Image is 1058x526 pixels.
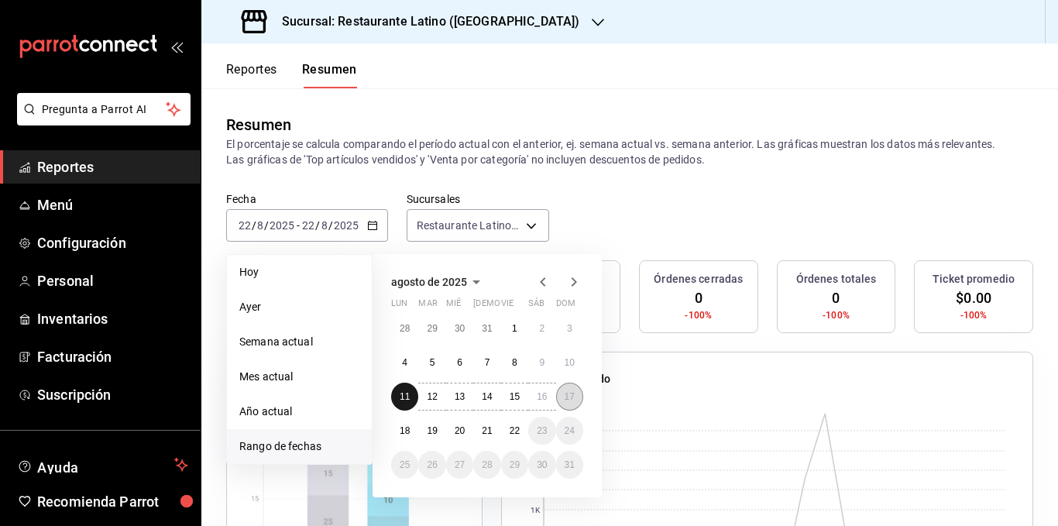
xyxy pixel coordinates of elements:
abbr: miércoles [446,298,461,315]
abbr: 21 de agosto de 2025 [482,425,492,436]
button: 13 de agosto de 2025 [446,383,473,411]
button: 27 de agosto de 2025 [446,451,473,479]
button: 22 de agosto de 2025 [501,417,528,445]
input: -- [238,219,252,232]
span: Facturación [37,346,188,367]
span: agosto de 2025 [391,276,467,288]
abbr: 28 de agosto de 2025 [482,459,492,470]
abbr: 12 de agosto de 2025 [427,391,437,402]
span: 0 [695,287,702,308]
button: 25 de agosto de 2025 [391,451,418,479]
label: Fecha [226,194,388,205]
span: Suscripción [37,384,188,405]
button: 26 de agosto de 2025 [418,451,445,479]
abbr: 29 de agosto de 2025 [510,459,520,470]
button: 21 de agosto de 2025 [473,417,500,445]
abbr: 6 de agosto de 2025 [457,357,462,368]
abbr: 14 de agosto de 2025 [482,391,492,402]
input: -- [321,219,328,232]
button: 28 de julio de 2025 [391,315,418,342]
h3: Ticket promedio [933,271,1015,287]
input: ---- [333,219,359,232]
button: 29 de agosto de 2025 [501,451,528,479]
span: / [328,219,333,232]
button: 31 de julio de 2025 [473,315,500,342]
abbr: 29 de julio de 2025 [427,323,437,334]
abbr: 25 de agosto de 2025 [400,459,410,470]
abbr: viernes [501,298,514,315]
span: -100% [685,308,712,322]
abbr: 23 de agosto de 2025 [537,425,547,436]
button: 11 de agosto de 2025 [391,383,418,411]
span: Configuración [37,232,188,253]
label: Sucursales [407,194,549,205]
abbr: 9 de agosto de 2025 [539,357,544,368]
span: Ayer [239,299,359,315]
button: Resumen [302,62,357,88]
span: -100% [823,308,850,322]
p: El porcentaje se calcula comparando el período actual con el anterior, ej. semana actual vs. sema... [226,136,1033,167]
span: Inventarios [37,308,188,329]
span: / [252,219,256,232]
span: Hoy [239,264,359,280]
abbr: 16 de agosto de 2025 [537,391,547,402]
span: Reportes [37,156,188,177]
button: open_drawer_menu [170,40,183,53]
abbr: 8 de agosto de 2025 [512,357,517,368]
span: Menú [37,194,188,215]
button: 5 de agosto de 2025 [418,349,445,376]
input: -- [301,219,315,232]
abbr: 5 de agosto de 2025 [430,357,435,368]
h3: Órdenes totales [796,271,877,287]
abbr: 18 de agosto de 2025 [400,425,410,436]
abbr: martes [418,298,437,315]
button: 4 de agosto de 2025 [391,349,418,376]
abbr: 4 de agosto de 2025 [402,357,407,368]
button: 29 de julio de 2025 [418,315,445,342]
button: 23 de agosto de 2025 [528,417,555,445]
button: 20 de agosto de 2025 [446,417,473,445]
span: Rango de fechas [239,438,359,455]
button: 2 de agosto de 2025 [528,315,555,342]
button: 30 de agosto de 2025 [528,451,555,479]
abbr: 15 de agosto de 2025 [510,391,520,402]
button: 15 de agosto de 2025 [501,383,528,411]
h3: Sucursal: Restaurante Latino ([GEOGRAPHIC_DATA]) [270,12,579,31]
abbr: 17 de agosto de 2025 [565,391,575,402]
input: -- [256,219,264,232]
span: / [264,219,269,232]
abbr: 1 de agosto de 2025 [512,323,517,334]
abbr: 22 de agosto de 2025 [510,425,520,436]
button: 12 de agosto de 2025 [418,383,445,411]
abbr: 2 de agosto de 2025 [539,323,544,334]
abbr: 31 de julio de 2025 [482,323,492,334]
abbr: jueves [473,298,565,315]
abbr: 3 de agosto de 2025 [567,323,572,334]
abbr: 27 de agosto de 2025 [455,459,465,470]
a: Pregunta a Parrot AI [11,112,191,129]
abbr: 30 de julio de 2025 [455,323,465,334]
span: $0.00 [956,287,991,308]
span: - [297,219,300,232]
abbr: 19 de agosto de 2025 [427,425,437,436]
span: -100% [960,308,988,322]
button: agosto de 2025 [391,273,486,291]
span: Semana actual [239,334,359,350]
abbr: 28 de julio de 2025 [400,323,410,334]
div: navigation tabs [226,62,357,88]
button: 28 de agosto de 2025 [473,451,500,479]
button: 18 de agosto de 2025 [391,417,418,445]
span: Año actual [239,404,359,420]
span: Pregunta a Parrot AI [42,101,167,118]
abbr: 13 de agosto de 2025 [455,391,465,402]
abbr: 7 de agosto de 2025 [485,357,490,368]
abbr: sábado [528,298,544,315]
button: 3 de agosto de 2025 [556,315,583,342]
button: 16 de agosto de 2025 [528,383,555,411]
button: 30 de julio de 2025 [446,315,473,342]
span: 0 [832,287,840,308]
span: Recomienda Parrot [37,491,188,512]
button: 8 de agosto de 2025 [501,349,528,376]
text: 1K [531,506,541,514]
h3: Órdenes cerradas [654,271,743,287]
